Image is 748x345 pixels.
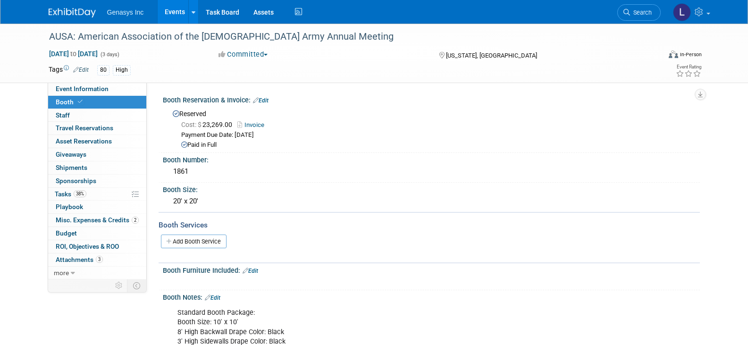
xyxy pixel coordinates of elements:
span: 23,269.00 [181,121,236,128]
a: Attachments3 [48,253,146,266]
i: Booth reservation complete [78,99,83,104]
span: Shipments [56,164,87,171]
span: Playbook [56,203,83,210]
div: Booth Size: [163,183,700,194]
span: Attachments [56,256,103,263]
div: Paid in Full [181,141,693,150]
div: High [113,65,131,75]
div: Booth Furniture Included: [163,263,700,276]
div: Booth Notes: [163,290,700,303]
a: Add Booth Service [161,235,227,248]
span: Booth [56,98,84,106]
span: 3 [96,256,103,263]
div: Reserved [170,107,693,150]
a: Tasks38% [48,188,146,201]
a: Edit [205,295,220,301]
div: Event Rating [676,65,701,69]
a: Staff [48,109,146,122]
div: 80 [97,65,109,75]
div: Booth Services [159,220,700,230]
div: 1861 [170,164,693,179]
div: Booth Reservation & Invoice: [163,93,700,105]
img: Lucy Temprano [673,3,691,21]
span: Tasks [55,190,86,198]
a: Budget [48,227,146,240]
div: 20' x 20' [170,194,693,209]
a: Asset Reservations [48,135,146,148]
span: Genasys Inc [107,8,144,16]
a: Search [617,4,661,21]
a: Booth [48,96,146,109]
a: Edit [243,268,258,274]
a: more [48,267,146,279]
a: ROI, Objectives & ROO [48,240,146,253]
td: Toggle Event Tabs [127,279,146,292]
span: Search [630,9,652,16]
a: Shipments [48,161,146,174]
span: Giveaways [56,151,86,158]
span: Misc. Expenses & Credits [56,216,139,224]
div: Event Format [605,49,702,63]
span: [DATE] [DATE] [49,50,98,58]
span: 38% [74,190,86,197]
td: Tags [49,65,89,76]
span: Sponsorships [56,177,96,185]
a: Misc. Expenses & Credits2 [48,214,146,227]
a: Invoice [237,121,269,128]
img: ExhibitDay [49,8,96,17]
div: Booth Number: [163,153,700,165]
span: Event Information [56,85,109,93]
span: Cost: $ [181,121,202,128]
div: In-Person [680,51,702,58]
div: AUSA: American Association of the [DEMOGRAPHIC_DATA] Army Annual Meeting [46,28,647,45]
a: Giveaways [48,148,146,161]
span: to [69,50,78,58]
button: Committed [215,50,271,59]
a: Event Information [48,83,146,95]
div: Payment Due Date: [DATE] [181,131,693,140]
span: (3 days) [100,51,119,58]
span: Asset Reservations [56,137,112,145]
a: Travel Reservations [48,122,146,135]
span: Staff [56,111,70,119]
a: Edit [253,97,269,104]
span: [US_STATE], [GEOGRAPHIC_DATA] [446,52,537,59]
a: Playbook [48,201,146,213]
span: 2 [132,217,139,224]
span: ROI, Objectives & ROO [56,243,119,250]
span: Travel Reservations [56,124,113,132]
td: Personalize Event Tab Strip [111,279,127,292]
a: Edit [73,67,89,73]
a: Sponsorships [48,175,146,187]
span: more [54,269,69,277]
span: Budget [56,229,77,237]
img: Format-Inperson.png [669,50,678,58]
